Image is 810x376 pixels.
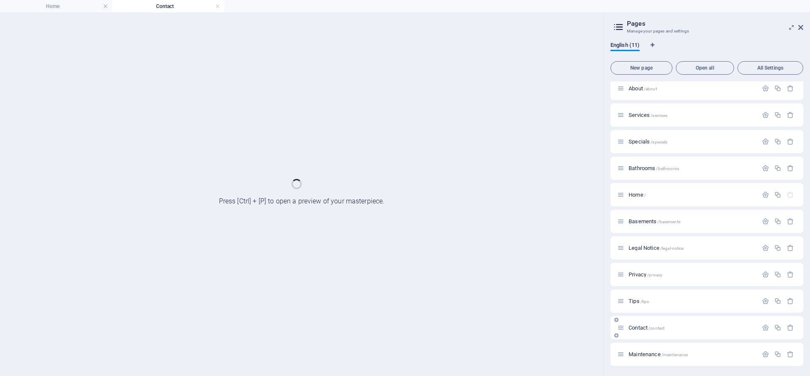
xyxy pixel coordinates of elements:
div: Settings [762,271,769,278]
div: Home/ [626,192,758,197]
div: Remove [787,138,794,145]
button: All Settings [737,61,803,75]
div: Duplicate [774,218,781,225]
div: Settings [762,351,769,358]
span: Basements [629,218,680,225]
div: Services/services [626,112,758,118]
div: Remove [787,271,794,278]
div: Remove [787,324,794,331]
div: The startpage cannot be deleted [787,191,794,198]
div: Settings [762,85,769,92]
div: Duplicate [774,85,781,92]
div: Duplicate [774,191,781,198]
div: Duplicate [774,138,781,145]
div: Tips/tips [626,298,758,304]
span: /tips [640,299,649,304]
div: Duplicate [774,324,781,331]
div: Remove [787,165,794,172]
button: Open all [676,61,734,75]
span: Contact [629,325,664,331]
span: / [644,193,646,197]
span: /about [644,87,657,91]
div: Duplicate [774,351,781,358]
span: Specials [629,138,667,145]
span: /contact [648,326,664,330]
div: Remove [787,85,794,92]
h3: Manage your pages and settings [627,27,786,35]
div: Language Tabs [610,42,803,58]
button: New page [610,61,672,75]
div: Duplicate [774,244,781,252]
span: Privacy [629,271,662,278]
div: Contact/contact [626,325,758,330]
span: /specials [651,140,667,144]
div: Remove [787,244,794,252]
div: Settings [762,138,769,145]
div: Remove [787,298,794,305]
span: /basements [657,219,680,224]
div: Bathrooms/bathrooms [626,165,758,171]
div: Privacy/privacy [626,272,758,277]
span: English (11) [610,40,640,52]
span: Services [629,112,667,118]
div: Settings [762,324,769,331]
div: Specials/specials [626,139,758,144]
div: Settings [762,191,769,198]
span: Tips [629,298,649,304]
div: Settings [762,111,769,119]
span: Click to open page [629,351,688,357]
div: Remove [787,218,794,225]
div: Duplicate [774,298,781,305]
span: Click to open page [629,192,646,198]
span: /legal-notice [660,246,684,251]
div: Basements/basements [626,219,758,224]
div: Settings [762,298,769,305]
div: Settings [762,218,769,225]
span: Open all [680,65,730,70]
span: All Settings [741,65,799,70]
span: Click to open page [629,85,657,92]
span: /privacy [647,273,662,277]
div: Duplicate [774,111,781,119]
div: Remove [787,351,794,358]
h2: Pages [627,20,803,27]
span: /bathrooms [656,166,679,171]
div: Settings [762,165,769,172]
span: /maintenance [661,352,688,357]
span: Bathrooms [629,165,679,171]
span: Legal Notice [629,245,683,251]
div: Settings [762,244,769,252]
span: /services [651,113,667,118]
div: Duplicate [774,165,781,172]
div: About/about [626,86,758,91]
div: Remove [787,111,794,119]
div: Maintenance/maintenance [626,352,758,357]
div: Duplicate [774,271,781,278]
h4: Contact [112,2,224,11]
span: New page [614,65,669,70]
div: Legal Notice/legal-notice [626,245,758,251]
